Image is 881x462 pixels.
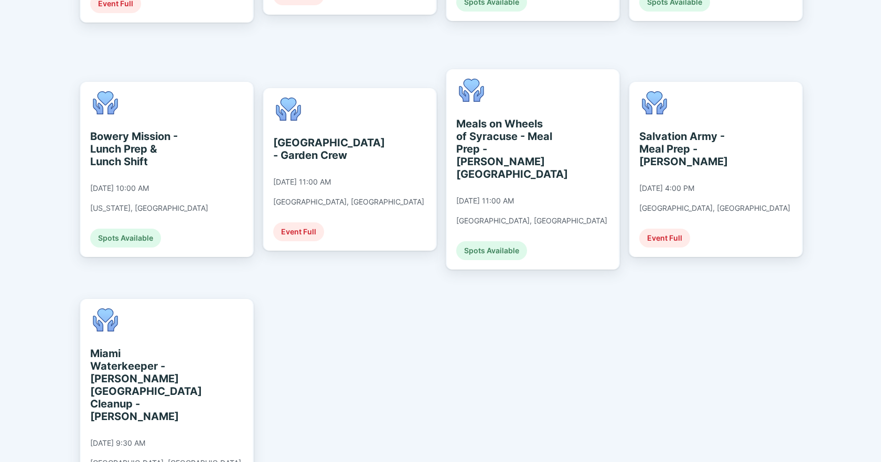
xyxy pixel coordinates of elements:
[639,130,735,168] div: Salvation Army - Meal Prep - [PERSON_NAME]
[456,241,527,260] div: Spots Available
[273,197,424,207] div: [GEOGRAPHIC_DATA], [GEOGRAPHIC_DATA]
[90,203,208,213] div: [US_STATE], [GEOGRAPHIC_DATA]
[90,229,161,248] div: Spots Available
[456,117,552,180] div: Meals on Wheels of Syracuse - Meal Prep - [PERSON_NAME][GEOGRAPHIC_DATA]
[639,184,694,193] div: [DATE] 4:00 PM
[273,136,369,162] div: [GEOGRAPHIC_DATA] - Garden Crew
[90,347,186,423] div: Miami Waterkeeper - [PERSON_NAME][GEOGRAPHIC_DATA] Cleanup - [PERSON_NAME]
[456,216,607,225] div: [GEOGRAPHIC_DATA], [GEOGRAPHIC_DATA]
[639,203,790,213] div: [GEOGRAPHIC_DATA], [GEOGRAPHIC_DATA]
[90,184,149,193] div: [DATE] 10:00 AM
[639,229,690,248] div: Event Full
[456,196,514,206] div: [DATE] 11:00 AM
[273,222,324,241] div: Event Full
[273,177,331,187] div: [DATE] 11:00 AM
[90,130,186,168] div: Bowery Mission - Lunch Prep & Lunch Shift
[90,438,145,448] div: [DATE] 9:30 AM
